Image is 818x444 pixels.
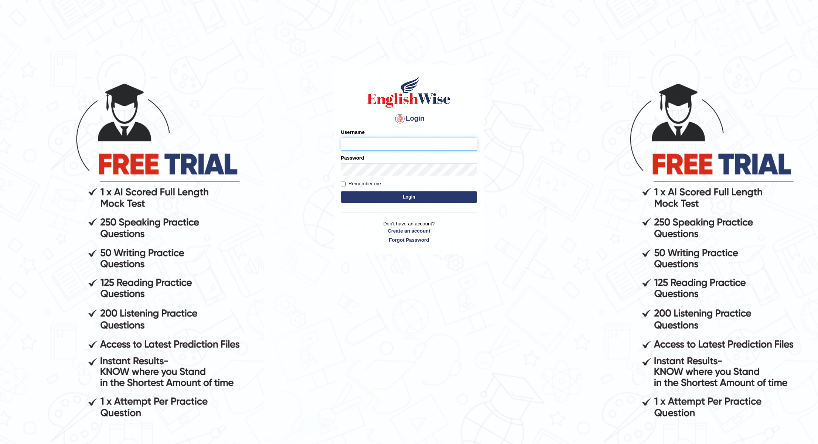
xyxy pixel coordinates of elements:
button: Login [341,191,477,203]
label: Password [341,154,364,161]
a: Create an account [341,227,477,234]
img: Logo of English Wise sign in for intelligent practice with AI [366,75,452,109]
label: Remember me [341,180,381,188]
input: Remember me [341,182,346,186]
p: Don't have an account? [341,220,477,244]
h4: Login [341,113,477,125]
a: Forgot Password [341,236,477,244]
label: Username [341,129,365,136]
